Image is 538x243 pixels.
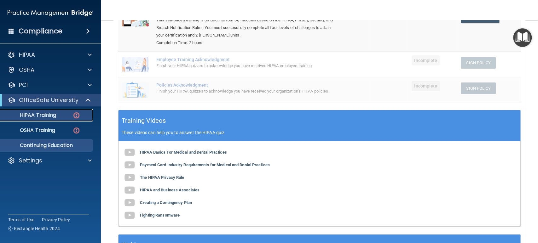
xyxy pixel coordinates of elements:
a: HIPAA [8,51,92,59]
div: Finish your HIPAA quizzes to acknowledge you have received your organization’s HIPAA policies. [156,88,338,95]
h4: Compliance [19,27,62,36]
div: Policies Acknowledgment [156,82,338,88]
img: danger-circle.6113f641.png [72,111,80,119]
b: The HIPAA Privacy Rule [140,175,184,179]
div: Completion Time: 2 hours [156,39,338,47]
a: Terms of Use [8,217,34,223]
img: PMB logo [8,7,93,19]
p: These videos can help you to answer the HIPAA quiz [122,130,517,135]
div: This self-paced training is divided into four (4) modules based on the HIPAA, Privacy, Security, ... [156,16,338,39]
button: Sign Policy [461,57,496,69]
span: Incomplete [412,81,440,91]
img: gray_youtube_icon.38fcd6cc.png [123,209,136,222]
a: OfficeSafe University [8,96,91,104]
img: gray_youtube_icon.38fcd6cc.png [123,159,136,171]
h5: Training Videos [122,115,166,126]
a: Settings [8,157,92,164]
img: gray_youtube_icon.38fcd6cc.png [123,196,136,209]
p: PCI [19,81,28,89]
img: gray_youtube_icon.38fcd6cc.png [123,146,136,159]
img: gray_youtube_icon.38fcd6cc.png [123,171,136,184]
a: OSHA [8,66,92,74]
b: Payment Card Industry Requirements for Medical and Dental Practices [140,162,270,167]
div: Finish your HIPAA quizzes to acknowledge you have received HIPAA employee training. [156,62,338,70]
img: gray_youtube_icon.38fcd6cc.png [123,184,136,196]
b: Creating a Contingency Plan [140,200,192,205]
b: HIPAA Basics For Medical and Dental Practices [140,150,227,154]
p: Settings [19,157,42,164]
button: Sign Policy [461,82,496,94]
span: Ⓒ Rectangle Health 2024 [8,225,60,232]
p: OSHA [19,66,35,74]
p: HIPAA Training [4,112,56,118]
span: Incomplete [412,55,440,65]
p: OSHA Training [4,127,55,133]
div: Employee Training Acknowledgment [156,57,338,62]
a: Privacy Policy [42,217,70,223]
b: Fighting Ransomware [140,212,180,217]
p: OfficeSafe University [19,96,78,104]
iframe: Drift Widget Chat Controller [429,198,530,223]
img: danger-circle.6113f641.png [72,127,80,134]
p: HIPAA [19,51,35,59]
p: Continuing Education [4,142,90,149]
a: PCI [8,81,92,89]
button: Open Resource Center [513,28,532,47]
b: HIPAA and Business Associates [140,187,200,192]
